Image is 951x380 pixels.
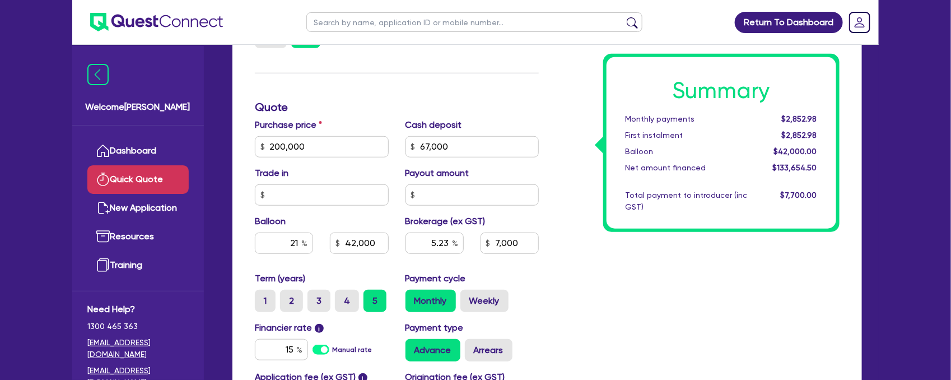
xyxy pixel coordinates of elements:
[626,77,817,104] h1: Summary
[335,290,359,312] label: 4
[782,114,817,123] span: $2,852.98
[87,303,189,316] span: Need Help?
[87,251,189,280] a: Training
[405,215,486,228] label: Brokerage (ex GST)
[306,12,642,32] input: Search by name, application ID or mobile number...
[405,339,460,362] label: Advance
[307,290,330,312] label: 3
[845,8,874,37] a: Dropdown toggle
[405,290,456,312] label: Monthly
[87,321,189,332] span: 1300 465 363
[96,230,110,243] img: resources
[255,100,539,114] h3: Quote
[617,146,756,157] div: Balloon
[96,173,110,186] img: quick-quote
[405,118,462,132] label: Cash deposit
[617,162,756,174] div: Net amount financed
[87,223,189,251] a: Resources
[255,321,324,335] label: Financier rate
[465,339,512,362] label: Arrears
[87,137,189,165] a: Dashboard
[255,290,276,312] label: 1
[255,272,305,285] label: Term (years)
[735,12,843,33] a: Return To Dashboard
[782,131,817,140] span: $2,852.98
[363,290,386,312] label: 5
[280,290,303,312] label: 2
[617,189,756,213] div: Total payment to introducer (inc GST)
[96,201,110,215] img: new-application
[617,113,756,125] div: Monthly payments
[87,194,189,223] a: New Application
[86,100,190,114] span: Welcome [PERSON_NAME]
[405,166,469,180] label: Payout amount
[405,272,466,285] label: Payment cycle
[405,321,464,335] label: Payment type
[255,118,322,132] label: Purchase price
[333,345,372,355] label: Manual rate
[617,129,756,141] div: First instalment
[87,64,109,85] img: icon-menu-close
[315,324,324,333] span: i
[774,147,817,156] span: $42,000.00
[87,337,189,360] a: [EMAIL_ADDRESS][DOMAIN_NAME]
[90,13,223,31] img: quest-connect-logo-blue
[255,166,288,180] label: Trade in
[87,165,189,194] a: Quick Quote
[460,290,509,312] label: Weekly
[781,191,817,200] span: $7,700.00
[96,258,110,272] img: training
[773,163,817,172] span: $133,654.50
[255,215,286,228] label: Balloon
